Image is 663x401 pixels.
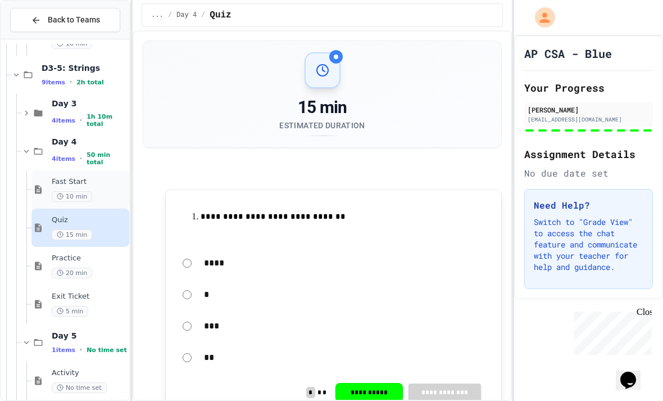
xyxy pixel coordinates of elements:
[52,155,75,163] span: 4 items
[52,98,127,109] span: Day 3
[52,306,88,317] span: 5 min
[52,38,92,49] span: 10 min
[52,177,127,187] span: Fast Start
[524,80,653,96] h2: Your Progress
[80,116,82,125] span: •
[87,151,127,166] span: 50 min total
[616,356,652,390] iframe: chat widget
[524,146,653,162] h2: Assignment Details
[42,79,65,86] span: 9 items
[52,346,75,354] span: 1 items
[151,11,164,20] span: ...
[534,199,643,212] h3: Need Help?
[524,46,612,61] h1: AP CSA - Blue
[52,292,127,301] span: Exit Ticket
[52,331,127,341] span: Day 5
[52,382,107,393] span: No time set
[52,215,127,225] span: Quiz
[80,154,82,163] span: •
[80,345,82,354] span: •
[528,105,650,115] div: [PERSON_NAME]
[87,113,127,128] span: 1h 10m total
[534,217,643,273] p: Switch to "Grade View" to access the chat feature and communicate with your teacher for help and ...
[87,346,127,354] span: No time set
[279,97,365,118] div: 15 min
[52,229,92,240] span: 15 min
[4,4,78,71] div: Chat with us now!Close
[42,63,127,73] span: D3-5: Strings
[570,307,652,355] iframe: chat widget
[52,254,127,263] span: Practice
[279,120,365,131] div: Estimated Duration
[524,166,653,180] div: No due date set
[201,11,205,20] span: /
[176,11,197,20] span: Day 4
[52,191,92,202] span: 10 min
[52,368,127,378] span: Activity
[52,117,75,124] span: 4 items
[70,78,72,87] span: •
[76,79,104,86] span: 2h total
[48,14,100,26] span: Back to Teams
[523,4,558,30] div: My Account
[10,8,120,32] button: Back to Teams
[168,11,172,20] span: /
[210,8,231,22] span: Quiz
[528,115,650,124] div: [EMAIL_ADDRESS][DOMAIN_NAME]
[52,137,127,147] span: Day 4
[52,268,92,278] span: 20 min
